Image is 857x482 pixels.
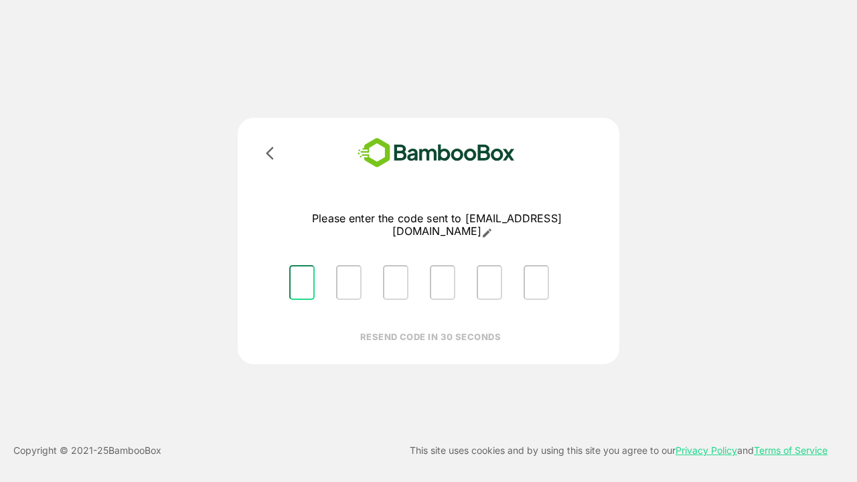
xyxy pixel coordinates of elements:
input: Please enter OTP character 1 [289,265,315,300]
p: Please enter the code sent to [EMAIL_ADDRESS][DOMAIN_NAME] [279,212,595,238]
img: bamboobox [338,134,534,172]
input: Please enter OTP character 3 [383,265,408,300]
input: Please enter OTP character 4 [430,265,455,300]
input: Please enter OTP character 6 [524,265,549,300]
a: Privacy Policy [676,445,737,456]
input: Please enter OTP character 5 [477,265,502,300]
input: Please enter OTP character 2 [336,265,362,300]
p: Copyright © 2021- 25 BambooBox [13,443,161,459]
p: This site uses cookies and by using this site you agree to our and [410,443,828,459]
a: Terms of Service [754,445,828,456]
